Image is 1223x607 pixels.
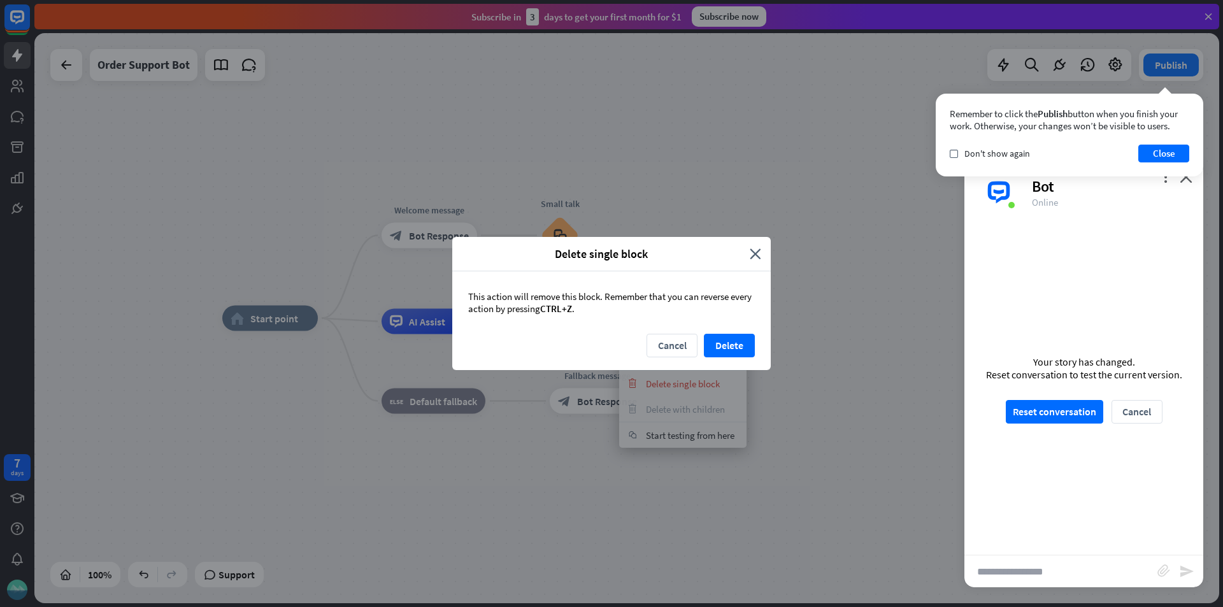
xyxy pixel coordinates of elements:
i: send [1179,564,1194,579]
i: block_attachment [1157,564,1170,577]
button: Close [1138,145,1189,162]
button: Open LiveChat chat widget [10,5,48,43]
div: Bot [1032,176,1188,196]
div: Remember to click the button when you finish your work. Otherwise, your changes won’t be visible ... [950,108,1189,132]
span: Publish [1038,108,1068,120]
div: Online [1032,196,1188,208]
div: Your story has changed. [986,355,1182,368]
div: This action will remove this block. Remember that you can reverse every action by pressing . [452,271,771,334]
span: Delete single block [462,246,740,261]
i: close [1180,171,1192,183]
span: CTRL+Z [540,303,572,315]
i: more_vert [1159,171,1171,183]
span: Don't show again [964,148,1030,159]
button: Delete [704,334,755,357]
button: Cancel [647,334,697,357]
i: close [750,246,761,261]
button: Reset conversation [1006,400,1103,424]
div: Reset conversation to test the current version. [986,368,1182,381]
button: Cancel [1112,400,1162,424]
